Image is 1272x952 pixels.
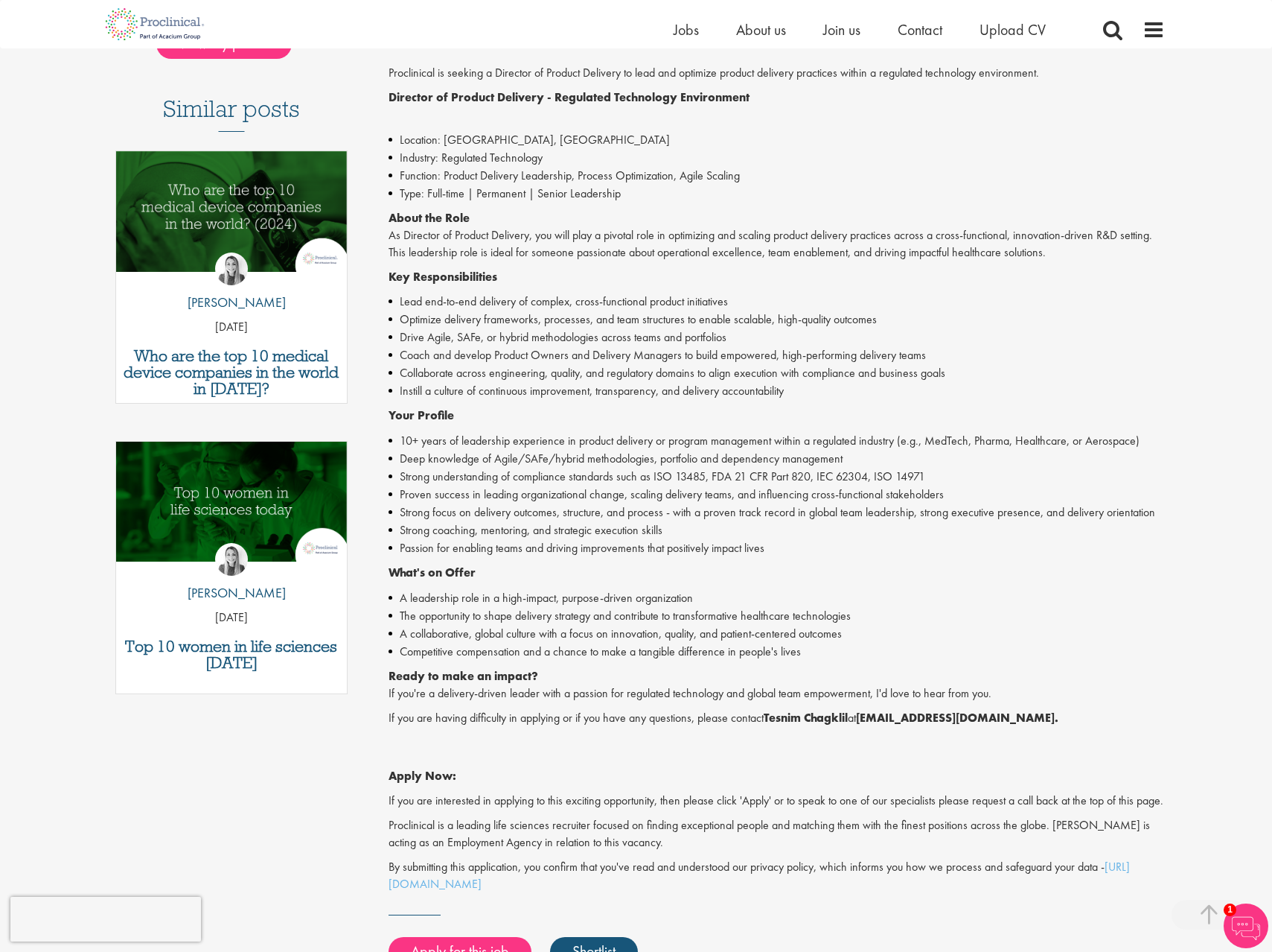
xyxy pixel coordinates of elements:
p: If you're a delivery-driven leader with a passion for regulated technology and global team empowe... [389,668,1165,702]
li: A collaborative, global culture with a focus on innovation, quality, and patient-centered outcomes [389,625,1165,643]
strong: Apply Now: [389,768,456,784]
li: Competitive compensation and a chance to make a tangible difference in people's lives [389,643,1165,661]
li: Type: Full-time | Permanent | Senior Leadership [389,185,1165,203]
strong: Tesnim Chagklil [764,710,848,726]
div: Job description [389,65,1165,892]
li: Instill a culture of continuous improvement, transparency, and delivery accountability [389,382,1165,400]
li: 10+ years of leadership experience in product delivery or program management within a regulated i... [389,432,1165,450]
p: As Director of Product Delivery, you will play a pivotal role in optimizing and scaling product d... [389,210,1165,261]
img: Top 10 women in life sciences today [116,442,348,562]
img: Hannah Burke [215,543,248,576]
p: By submitting this application, you confirm that you've read and understood our privacy policy, w... [389,859,1165,893]
a: Link to a post [116,151,348,283]
p: [DATE] [116,609,348,626]
p: [DATE] [116,319,348,336]
a: Hannah Burke [PERSON_NAME] [176,253,286,320]
a: Top 10 women in life sciences [DATE] [124,638,340,671]
a: View my profile [156,32,307,51]
li: Industry: Regulated Technology [389,149,1165,167]
a: Join us [823,20,860,39]
li: Collaborate across engineering, quality, and regulatory domains to align execution with complianc... [389,364,1165,382]
p: [PERSON_NAME] [176,583,286,603]
a: Link to a post [116,442,348,574]
li: Proven success in leading organizational change, scaling delivery teams, and influencing cross-fu... [389,486,1165,504]
p: Proclinical is seeking a Director of Product Delivery to lead and optimize product delivery pract... [389,65,1165,82]
p: Proclinical is a leading life sciences recruiter focused on finding exceptional people and matchi... [389,817,1165,851]
li: Coach and develop Product Owners and Delivery Managers to build empowered, high-performing delive... [389,346,1165,364]
li: Deep knowledge of Agile/SAFe/hybrid methodologies, portfolio and dependency management [389,450,1165,468]
iframe: reCAPTCHA [10,897,201,942]
p: [PERSON_NAME] [176,293,286,312]
span: 1 [1224,904,1236,916]
a: Hannah Burke [PERSON_NAME] [176,543,286,610]
a: Contact [898,20,942,39]
li: A leadership role in a high-impact, purpose-driven organization [389,589,1165,607]
img: Hannah Burke [215,253,248,285]
a: Who are the top 10 medical device companies in the world in [DATE]? [124,348,340,397]
strong: Your Profile [389,407,454,423]
p: If you are interested in applying to this exciting opportunity, then please click 'Apply' or to s... [389,793,1165,810]
a: [URL][DOMAIN_NAME] [389,859,1130,892]
li: Optimize delivery frameworks, processes, and team structures to enable scalable, high-quality out... [389,311,1165,329]
h3: Similar posts [163,96,300,132]
img: Chatbot [1224,904,1268,948]
li: Location: [GEOGRAPHIC_DATA], [GEOGRAPHIC_DATA] [389,131,1165,149]
strong: [EMAIL_ADDRESS][DOMAIN_NAME]. [856,710,1058,726]
li: Passion for enabling teams and driving improvements that positively impact lives [389,539,1165,557]
li: Drive Agile, SAFe, or hybrid methodologies across teams and portfolios [389,329,1165,346]
strong: Key Responsibilities [389,269,497,285]
li: The opportunity to shape delivery strategy and contribute to transformative healthcare technologies [389,607,1165,625]
li: Strong understanding of compliance standards such as ISO 13485, FDA 21 CFR Part 820, IEC 62304, I... [389,468,1165,486]
strong: About the Role [389,210,470,226]
li: Function: Product Delivery Leadership, Process Optimization, Agile Scaling [389,167,1165,185]
p: If you are having difficulty in applying or if you have any questions, please contact at [389,710,1165,727]
a: Jobs [674,20,699,39]
strong: What's on Offer [389,565,476,580]
strong: Ready to make an impact? [389,668,538,684]
img: Top 10 Medical Device Companies 2024 [116,151,348,271]
li: Strong coaching, mentoring, and strategic execution skills [389,521,1165,539]
strong: Director of Product Delivery - Regulated Technology Environment [389,89,750,105]
a: About us [736,20,786,39]
a: Upload CV [979,20,1046,39]
li: Lead end-to-end delivery of complex, cross-functional product initiatives [389,293,1165,311]
li: Strong focus on delivery outcomes, structure, and process - with a proven track record in global ... [389,504,1165,521]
